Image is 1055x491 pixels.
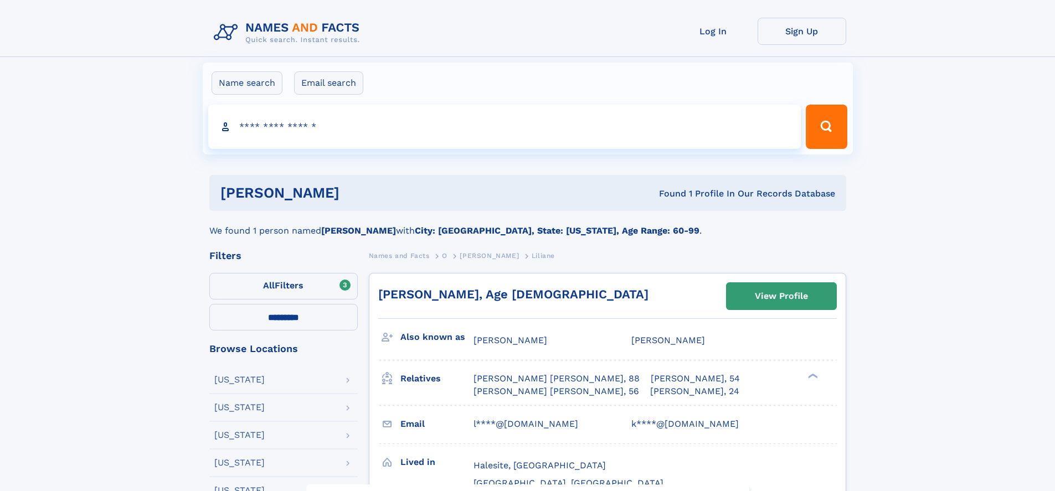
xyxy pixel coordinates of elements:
[214,458,265,467] div: [US_STATE]
[294,71,363,95] label: Email search
[214,431,265,440] div: [US_STATE]
[212,71,282,95] label: Name search
[806,105,847,149] button: Search Button
[758,18,846,45] a: Sign Up
[474,335,547,345] span: [PERSON_NAME]
[209,344,358,354] div: Browse Locations
[460,249,519,262] a: [PERSON_NAME]
[460,252,519,260] span: [PERSON_NAME]
[209,251,358,261] div: Filters
[220,186,500,200] h1: [PERSON_NAME]
[474,460,606,471] span: Halesite, [GEOGRAPHIC_DATA]
[755,283,808,309] div: View Profile
[400,415,474,433] h3: Email
[442,249,447,262] a: O
[651,373,740,385] a: [PERSON_NAME], 54
[442,252,447,260] span: O
[650,385,739,397] a: [PERSON_NAME], 24
[805,373,819,380] div: ❯
[214,403,265,412] div: [US_STATE]
[208,105,801,149] input: search input
[263,280,275,291] span: All
[499,188,835,200] div: Found 1 Profile In Our Records Database
[400,328,474,347] h3: Also known as
[400,453,474,472] h3: Lived in
[209,211,846,237] div: We found 1 person named with .
[209,273,358,299] label: Filters
[727,283,836,309] a: View Profile
[669,18,758,45] a: Log In
[474,478,663,488] span: [GEOGRAPHIC_DATA], [GEOGRAPHIC_DATA]
[474,373,640,385] a: [PERSON_NAME] [PERSON_NAME], 88
[415,225,699,236] b: City: [GEOGRAPHIC_DATA], State: [US_STATE], Age Range: 60-99
[369,249,430,262] a: Names and Facts
[532,252,555,260] span: Liliane
[321,225,396,236] b: [PERSON_NAME]
[214,375,265,384] div: [US_STATE]
[209,18,369,48] img: Logo Names and Facts
[400,369,474,388] h3: Relatives
[378,287,649,301] a: [PERSON_NAME], Age [DEMOGRAPHIC_DATA]
[631,335,705,345] span: [PERSON_NAME]
[474,385,639,397] a: [PERSON_NAME] [PERSON_NAME], 56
